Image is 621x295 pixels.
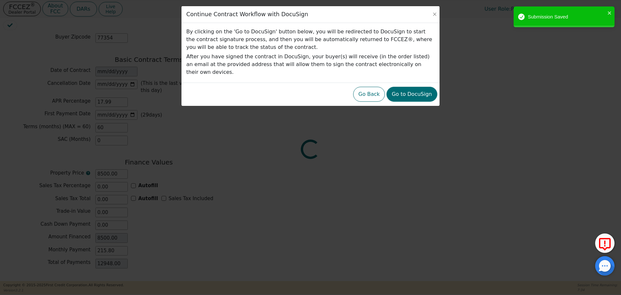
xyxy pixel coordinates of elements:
button: close [607,9,612,17]
button: Go Back [353,87,385,102]
button: Go to DocuSign [387,87,437,102]
p: By clicking on the 'Go to DocuSign' button below, you will be redirected to DocuSign to start the... [186,28,435,51]
button: Close [431,11,438,17]
h3: Continue Contract Workflow with DocuSign [186,11,308,18]
div: Submission Saved [528,13,605,21]
button: Report Error to FCC [595,233,615,253]
p: After you have signed the contract in DocuSign, your buyer(s) will receive (in the order listed) ... [186,53,435,76]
